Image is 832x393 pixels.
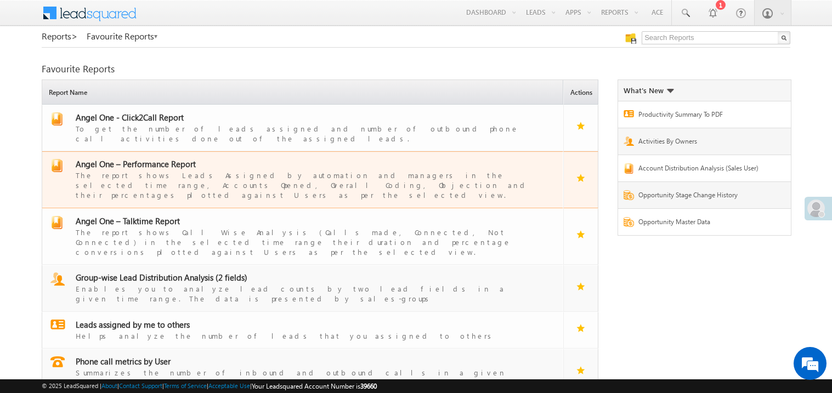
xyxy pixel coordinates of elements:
img: report [50,159,64,172]
a: Opportunity Master Data [638,217,767,230]
img: report [50,356,65,367]
a: report Angel One – Performance ReportThe report shows Leads Assigned by automation and managers i... [48,159,558,200]
img: Report [624,190,634,200]
img: report [50,112,64,126]
a: Contact Support [119,382,162,389]
div: Chat with us now [57,58,184,72]
a: report Phone call metrics by UserSummarizes the number of inbound and outbound calls in a given t... [48,356,558,388]
a: Productivity Summary To PDF [638,110,767,122]
a: Terms of Service [164,382,207,389]
span: Angel One – Talktime Report [76,215,180,226]
div: Favourite Reports [42,64,790,74]
div: The report shows Leads Assigned by automation and managers in the selected time range, Accounts O... [76,169,543,200]
img: report [50,272,65,286]
span: Phone call metrics by User [76,356,171,367]
a: Account Distribution Analysis (Sales User) [638,163,767,176]
a: report Angel One – Talktime ReportThe report shows Call Wise Analysis (Calls made, Connected, Not... [48,216,558,257]
img: Report [624,163,634,174]
div: To get the number of leads assigned and number of outbound phone call activities done out of the ... [76,123,543,144]
div: Minimize live chat window [180,5,206,32]
a: Opportunity Stage Change History [638,190,767,203]
a: Acceptable Use [208,382,250,389]
img: Report [624,217,634,227]
a: report Angel One - Click2Call ReportTo get the number of leads assigned and number of outbound ph... [48,112,558,144]
div: What's New [624,86,674,95]
img: report [50,216,64,229]
span: Angel One - Click2Call Report [76,112,184,123]
div: Summarizes the number of inbound and outbound calls in a given timeperiod by users [76,367,543,388]
div: The report shows Call Wise Analysis (Calls made, Connected, Not Connected) in the selected time r... [76,226,543,257]
div: Helps analyze the number of leads that you assigned to others [76,330,543,341]
input: Search Reports [642,31,790,44]
span: 39660 [360,382,377,390]
img: report [50,320,65,329]
a: report Group-wise Lead Distribution Analysis (2 fields)Enables you to analyze lead counts by two ... [48,272,558,304]
a: Reports> [42,31,78,41]
span: Actions [567,82,598,104]
em: Start Chat [149,308,199,323]
img: Manage all your saved reports! [625,33,636,44]
span: © 2025 LeadSquared | | | | | [42,381,377,391]
span: Your Leadsquared Account Number is [252,382,377,390]
img: Report [624,110,634,117]
img: What's new [666,89,674,93]
img: d_60004797649_company_0_60004797649 [19,58,46,72]
span: > [71,30,78,42]
img: Report [624,136,634,146]
a: Activities By Owners [638,136,767,149]
span: Angel One – Performance Report [76,158,196,169]
span: Leads assigned by me to others [76,319,190,330]
a: Favourite Reports [87,31,159,41]
a: About [101,382,117,389]
textarea: Type your message and hit 'Enter' [14,101,200,299]
span: Report Name [45,82,563,104]
span: Group-wise Lead Distribution Analysis (2 fields) [76,272,247,283]
div: Enables you to analyze lead counts by two lead fields in a given time range. The data is presente... [76,283,543,304]
a: report Leads assigned by me to othersHelps analyze the number of leads that you assigned to others [48,320,558,341]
